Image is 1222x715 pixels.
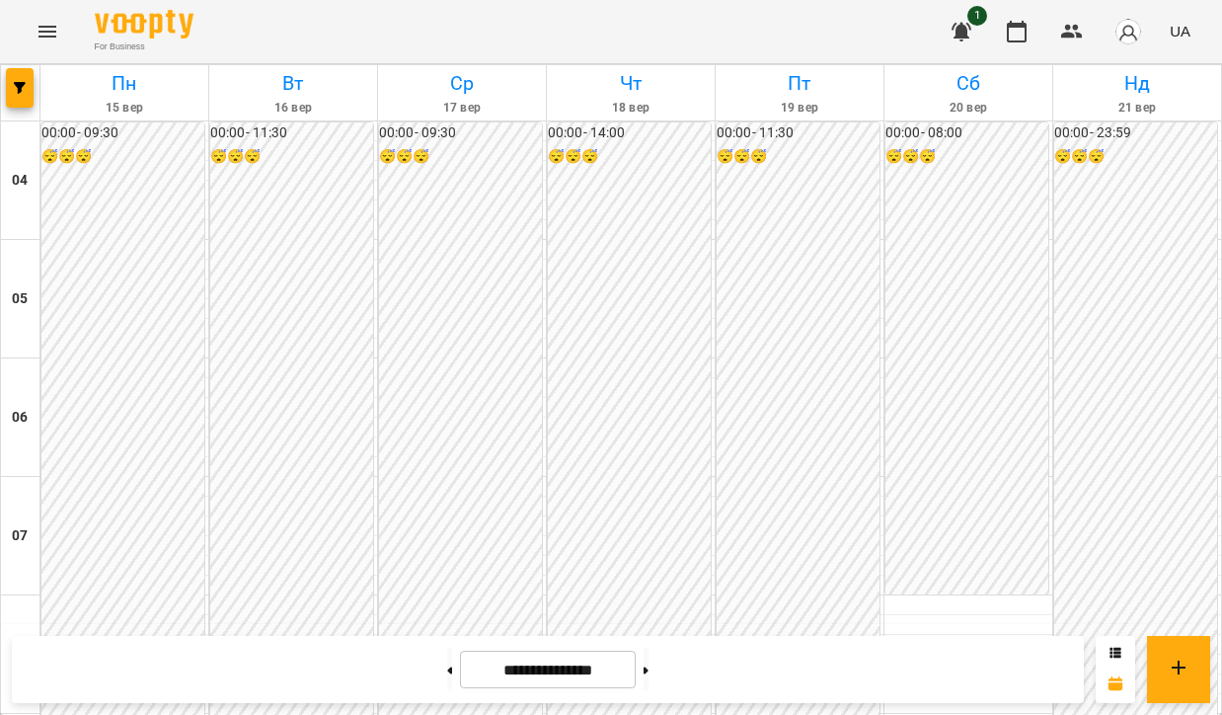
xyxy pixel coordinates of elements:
h6: 00:00 - 09:30 [41,122,204,144]
h6: 00:00 - 23:59 [1054,122,1217,144]
h6: 04 [12,170,28,192]
h6: 00:00 - 11:30 [717,122,879,144]
h6: Вт [212,68,374,99]
span: UA [1170,21,1190,41]
h6: 00:00 - 08:00 [885,122,1048,144]
h6: 😴😴😴 [210,146,373,168]
h6: 06 [12,407,28,429]
h6: 😴😴😴 [717,146,879,168]
h6: 15 вер [43,99,205,118]
h6: 07 [12,525,28,547]
img: avatar_s.png [1114,18,1142,45]
img: Voopty Logo [95,10,193,39]
h6: 00:00 - 14:00 [548,122,711,144]
h6: Пт [719,68,880,99]
h6: Чт [550,68,712,99]
h6: 16 вер [212,99,374,118]
h6: 19 вер [719,99,880,118]
span: For Business [95,40,193,53]
h6: Пн [43,68,205,99]
h6: 😴😴😴 [548,146,711,168]
h6: Ср [381,68,543,99]
h6: 😴😴😴 [379,146,542,168]
h6: 00:00 - 11:30 [210,122,373,144]
h6: 21 вер [1056,99,1218,118]
h6: 17 вер [381,99,543,118]
h6: 00:00 - 09:30 [379,122,542,144]
h6: 18 вер [550,99,712,118]
h6: 😴😴😴 [885,146,1048,168]
h6: Нд [1056,68,1218,99]
h6: 05 [12,288,28,310]
button: UA [1162,13,1198,49]
span: 1 [967,6,987,26]
h6: Сб [887,68,1049,99]
button: Menu [24,8,71,55]
h6: 20 вер [887,99,1049,118]
h6: 😴😴😴 [41,146,204,168]
h6: 😴😴😴 [1054,146,1217,168]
